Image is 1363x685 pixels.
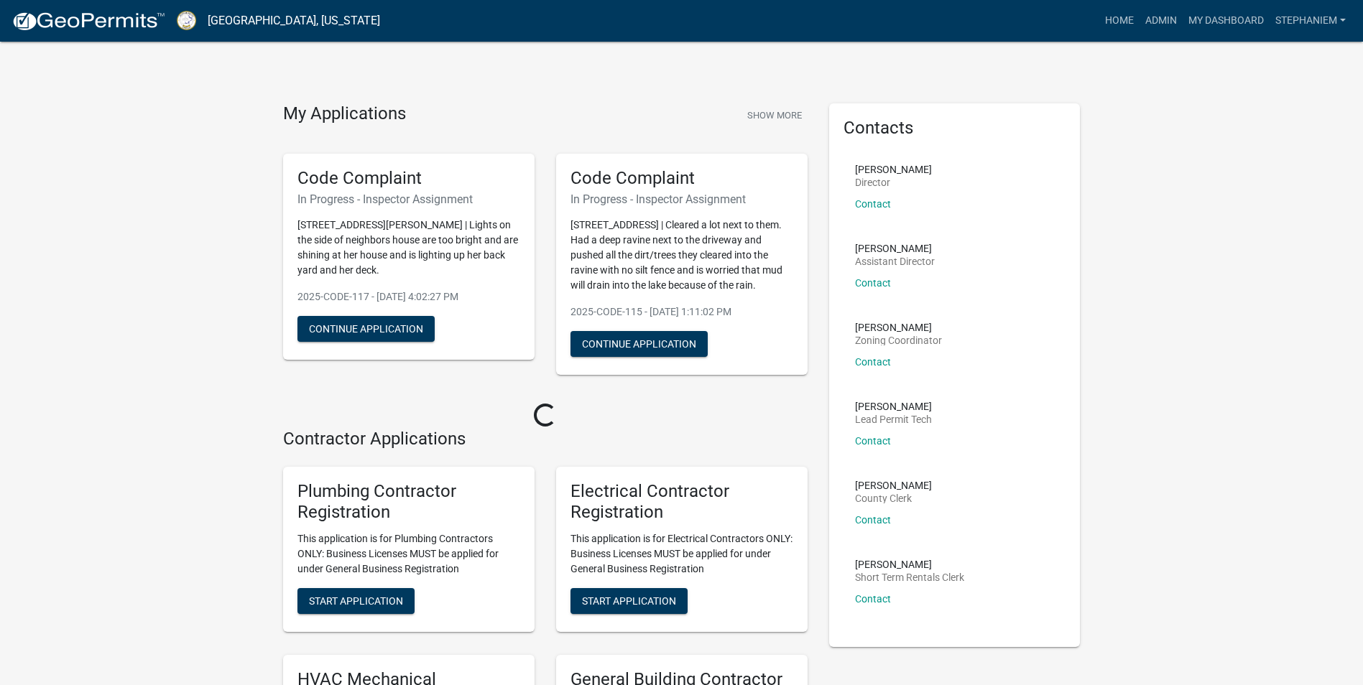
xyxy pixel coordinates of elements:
[297,316,435,342] button: Continue Application
[855,335,942,345] p: Zoning Coordinator
[855,435,891,447] a: Contact
[208,9,380,33] a: [GEOGRAPHIC_DATA], [US_STATE]
[570,168,793,189] h5: Code Complaint
[570,481,793,523] h5: Electrical Contractor Registration
[570,331,708,357] button: Continue Application
[855,559,964,569] p: [PERSON_NAME]
[1140,7,1183,34] a: Admin
[283,103,406,125] h4: My Applications
[855,177,932,187] p: Director
[297,481,520,523] h5: Plumbing Contractor Registration
[855,572,964,582] p: Short Term Rentals Clerk
[855,164,932,174] p: [PERSON_NAME]
[855,401,932,411] p: [PERSON_NAME]
[570,588,688,614] button: Start Application
[297,289,520,304] p: 2025-CODE-117 - [DATE] 4:02:27 PM
[297,168,520,189] h5: Code Complaint
[570,531,793,577] p: This application is for Electrical Contractors ONLY: Business Licenses MUST be applied for under ...
[844,118,1066,139] h5: Contacts
[855,243,935,253] p: [PERSON_NAME]
[297,218,520,278] p: [STREET_ADDRESS][PERSON_NAME] | Lights on the side of neighbors house are too bright and are shin...
[855,356,891,368] a: Contact
[855,322,942,332] p: [PERSON_NAME]
[297,588,415,614] button: Start Application
[1099,7,1140,34] a: Home
[855,256,935,266] p: Assistant Director
[1270,7,1352,34] a: StephanieM
[283,429,808,449] h4: Contractor Applications
[855,493,932,503] p: County Clerk
[309,595,403,606] span: Start Application
[177,11,196,30] img: Putnam County, Georgia
[855,514,891,526] a: Contact
[297,531,520,577] p: This application is for Plumbing Contractors ONLY: Business Licenses MUST be applied for under Ge...
[855,593,891,605] a: Contact
[1183,7,1270,34] a: My Dashboard
[855,198,891,210] a: Contact
[855,414,932,424] p: Lead Permit Tech
[855,480,932,490] p: [PERSON_NAME]
[582,595,676,606] span: Start Application
[570,192,793,206] h6: In Progress - Inspector Assignment
[570,218,793,293] p: [STREET_ADDRESS] | Cleared a lot next to them. Had a deep ravine next to the driveway and pushed ...
[570,304,793,320] p: 2025-CODE-115 - [DATE] 1:11:02 PM
[297,192,520,206] h6: In Progress - Inspector Assignment
[855,277,891,289] a: Contact
[741,103,808,127] button: Show More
